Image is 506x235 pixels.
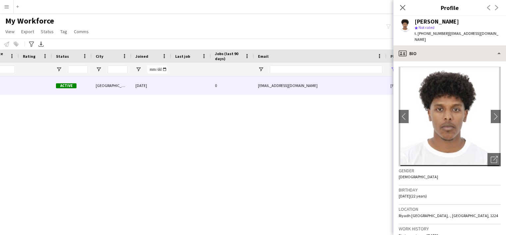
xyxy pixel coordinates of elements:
div: [DATE] [131,76,171,95]
input: City Filter Input [108,65,127,73]
button: Open Filter Menu [258,66,264,72]
div: [EMAIL_ADDRESS][DOMAIN_NAME] [254,76,386,95]
h3: Location [399,206,501,212]
button: Open Filter Menu [135,66,141,72]
span: Export [21,29,34,35]
a: Export [19,27,37,36]
span: Riyadh [GEOGRAPHIC_DATA], ., [GEOGRAPHIC_DATA], 1224 [399,213,498,218]
img: Crew avatar or photo [399,67,501,166]
input: Status Filter Input [68,65,88,73]
app-action-btn: Advanced filters [27,40,35,48]
input: Joined Filter Input [147,65,167,73]
button: Open Filter Menu [96,66,102,72]
span: Not rated [419,25,434,30]
span: Email [258,54,269,59]
span: | [EMAIL_ADDRESS][DOMAIN_NAME] [415,31,498,42]
h3: Gender [399,168,501,174]
span: Tag [60,29,67,35]
span: City [96,54,103,59]
span: Comms [74,29,89,35]
h3: Work history [399,226,501,232]
input: Email Filter Input [270,65,382,73]
a: View [3,27,17,36]
span: Joined [135,54,148,59]
button: Open Filter Menu [56,66,62,72]
span: Status [41,29,54,35]
span: Last job [175,54,190,59]
span: [DATE] (22 years) [399,194,427,198]
div: [GEOGRAPHIC_DATA] [92,76,131,95]
div: [PHONE_NUMBER] [386,76,471,95]
span: [DEMOGRAPHIC_DATA] [399,174,438,179]
h3: Profile [393,3,506,12]
div: [PERSON_NAME] [415,19,459,25]
app-action-btn: Export XLSX [37,40,45,48]
span: t. [PHONE_NUMBER] [415,31,449,36]
span: My Workforce [5,16,54,26]
button: Open Filter Menu [390,66,396,72]
div: 0 [211,76,254,95]
span: View [5,29,15,35]
span: Status [56,54,69,59]
div: Open photos pop-in [487,153,501,166]
a: Tag [58,27,70,36]
a: Comms [71,27,91,36]
h3: Birthday [399,187,501,193]
span: Rating [23,54,35,59]
div: Bio [393,45,506,61]
a: Status [38,27,56,36]
span: Jobs (last 90 days) [215,51,242,61]
span: Active [56,83,76,88]
span: Phone [390,54,402,59]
